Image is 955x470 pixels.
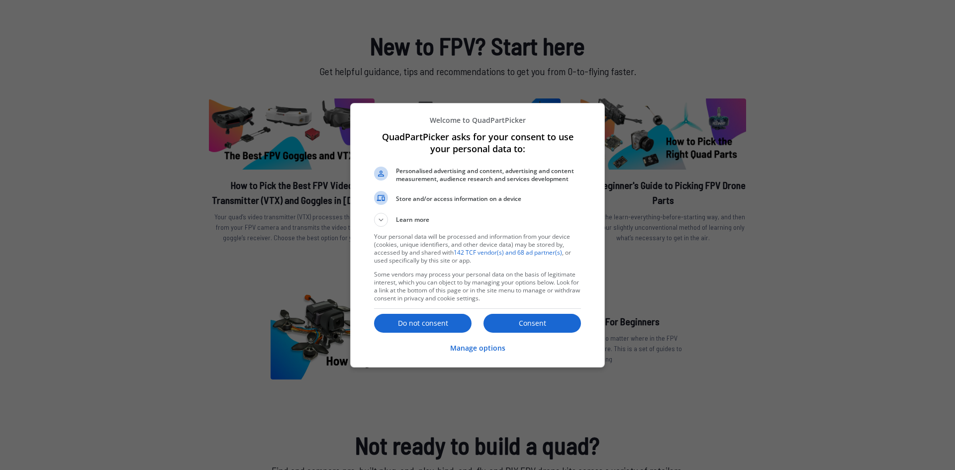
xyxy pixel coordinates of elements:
button: Do not consent [374,314,472,333]
p: Some vendors may process your personal data on the basis of legitimate interest, which you can ob... [374,271,581,302]
p: Do not consent [374,318,472,328]
button: Learn more [374,213,581,227]
p: Welcome to QuadPartPicker [374,115,581,125]
button: Consent [483,314,581,333]
p: Your personal data will be processed and information from your device (cookies, unique identifier... [374,233,581,265]
span: Personalised advertising and content, advertising and content measurement, audience research and ... [396,167,581,183]
p: Manage options [450,343,505,353]
span: Store and/or access information on a device [396,195,581,203]
h1: QuadPartPicker asks for your consent to use your personal data to: [374,131,581,155]
a: 142 TCF vendor(s) and 68 ad partner(s) [454,248,562,257]
span: Learn more [396,215,429,227]
button: Manage options [450,338,505,359]
p: Consent [483,318,581,328]
div: QuadPartPicker asks for your consent to use your personal data to: [350,103,605,368]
